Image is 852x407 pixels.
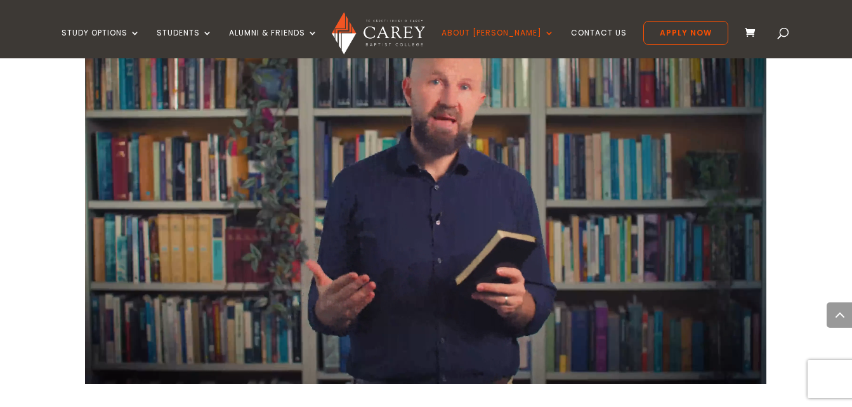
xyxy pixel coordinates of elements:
[62,29,140,58] a: Study Options
[571,29,627,58] a: Contact Us
[643,21,728,45] a: Apply Now
[157,29,213,58] a: Students
[442,29,554,58] a: About [PERSON_NAME]
[332,12,425,55] img: Carey Baptist College
[229,29,318,58] a: Alumni & Friends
